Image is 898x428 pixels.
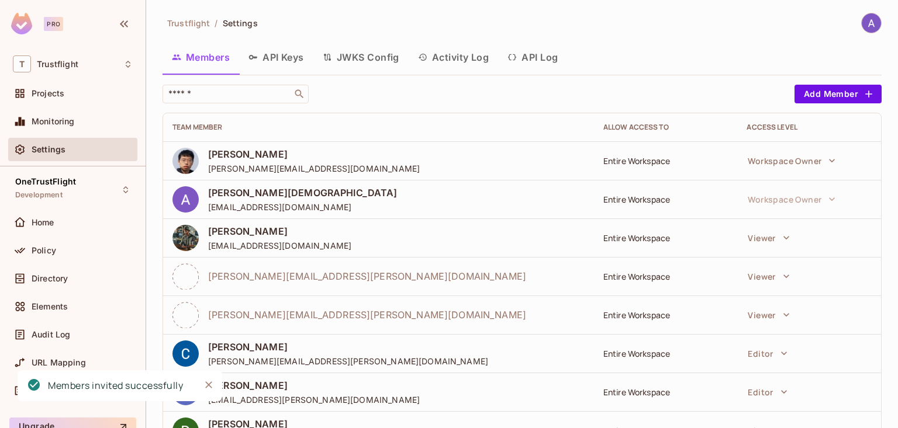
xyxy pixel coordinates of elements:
[172,186,199,213] img: ACg8ocLzFpVvL7QiUpK7X3FbqwJ7UDU61dPRRxTac9_BHiGBtZEQfw=s96-c
[208,379,420,392] span: [PERSON_NAME]
[742,380,793,403] button: Editor
[172,225,199,251] img: ACg8ocJO5HDho_NpayjGEnzPALF_ODepQ2g5nvX7ckP_RnUfoUP9VQY=s96-c
[208,225,351,238] span: [PERSON_NAME]
[208,394,420,405] span: [EMAIL_ADDRESS][PERSON_NAME][DOMAIN_NAME]
[15,190,63,200] span: Development
[215,18,217,29] li: /
[742,149,841,172] button: Workspace Owner
[32,246,56,255] span: Policy
[313,43,409,72] button: JWKS Config
[208,308,526,321] span: [PERSON_NAME][EMAIL_ADDRESS][PERSON_NAME][DOMAIN_NAME]
[32,274,68,283] span: Directory
[32,302,68,311] span: Elements
[208,356,488,367] span: [PERSON_NAME][EMAIL_ADDRESS][PERSON_NAME][DOMAIN_NAME]
[742,187,841,211] button: Workspace Owner
[32,117,75,126] span: Monitoring
[742,265,795,288] button: Viewer
[167,18,210,29] span: Trustflight
[208,270,526,283] span: [PERSON_NAME][EMAIL_ADDRESS][PERSON_NAME][DOMAIN_NAME]
[163,43,239,72] button: Members
[603,232,728,243] div: Entire Workspace
[172,123,585,132] div: Team Member
[172,340,199,367] img: ACg8ocJU_TxGGadWuac2Fvzz_Ng2LYLATUJNPemjNmK_jNsxXXzapQ=s96-c
[11,13,32,34] img: SReyMgAAAABJRU5ErkJggg==
[32,89,64,98] span: Projects
[603,309,728,321] div: Entire Workspace
[208,340,488,353] span: [PERSON_NAME]
[603,348,728,359] div: Entire Workspace
[603,271,728,282] div: Entire Workspace
[13,55,31,72] span: T
[603,387,728,398] div: Entire Workspace
[172,148,199,174] img: ACg8ocJ5FGrv6fnxEszK7ezIzoQeX_w_LgzsZS1qagB_rutwSTIEdIY=s96-c
[208,163,420,174] span: [PERSON_NAME][EMAIL_ADDRESS][DOMAIN_NAME]
[603,155,728,166] div: Entire Workspace
[498,43,567,72] button: API Log
[208,201,398,213] span: [EMAIL_ADDRESS][DOMAIN_NAME]
[32,218,54,227] span: Home
[747,123,872,132] div: Access Level
[37,60,78,69] span: Workspace: Trustflight
[409,43,499,72] button: Activity Log
[742,226,795,249] button: Viewer
[48,378,183,393] div: Members invited successfully
[742,342,793,365] button: Editor
[603,123,728,132] div: Allow Access to
[223,18,258,29] span: Settings
[32,330,70,339] span: Audit Log
[32,358,86,367] span: URL Mapping
[239,43,313,72] button: API Keys
[32,145,65,154] span: Settings
[862,13,881,33] img: Artem Jeman
[208,148,420,161] span: [PERSON_NAME]
[742,303,795,326] button: Viewer
[208,186,398,199] span: [PERSON_NAME][DEMOGRAPHIC_DATA]
[795,85,882,103] button: Add Member
[15,177,76,186] span: OneTrustFlight
[603,194,728,205] div: Entire Workspace
[44,17,63,31] div: Pro
[208,240,351,251] span: [EMAIL_ADDRESS][DOMAIN_NAME]
[200,376,217,394] button: Close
